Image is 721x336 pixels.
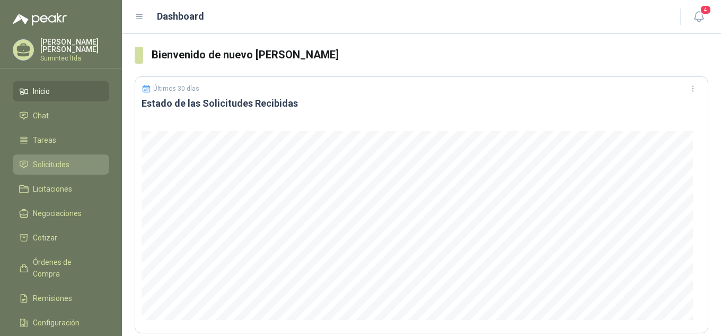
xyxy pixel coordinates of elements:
[40,38,109,53] p: [PERSON_NAME] [PERSON_NAME]
[152,47,708,63] h3: Bienvenido de nuevo [PERSON_NAME]
[33,183,72,195] span: Licitaciones
[13,228,109,248] a: Cotizar
[33,232,57,244] span: Cotizar
[33,159,69,170] span: Solicitudes
[13,81,109,101] a: Inicio
[13,288,109,308] a: Remisiones
[700,5,711,15] span: 4
[13,313,109,333] a: Configuración
[689,7,708,27] button: 4
[13,154,109,175] a: Solicitudes
[13,106,109,126] a: Chat
[13,179,109,199] a: Licitaciones
[33,85,50,97] span: Inicio
[13,252,109,284] a: Órdenes de Compra
[153,85,199,92] p: Últimos 30 días
[40,55,109,62] p: Sumintec ltda
[33,110,49,122] span: Chat
[33,317,80,329] span: Configuración
[33,134,56,146] span: Tareas
[142,97,701,110] h3: Estado de las Solicitudes Recibidas
[13,203,109,223] a: Negociaciones
[157,9,204,24] h1: Dashboard
[33,256,99,280] span: Órdenes de Compra
[13,13,67,25] img: Logo peakr
[13,130,109,150] a: Tareas
[33,292,72,304] span: Remisiones
[33,208,82,219] span: Negociaciones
